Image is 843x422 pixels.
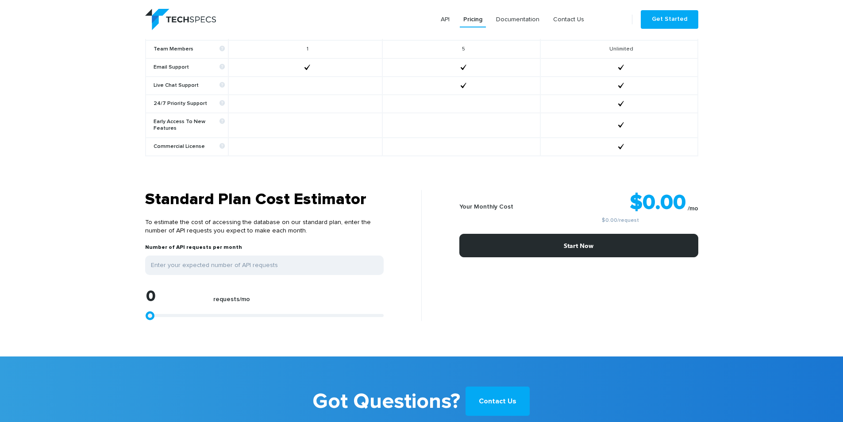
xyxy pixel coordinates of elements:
td: Unlimited [540,40,697,58]
b: Early Access To New Features [154,119,225,132]
b: Team Members [154,46,225,53]
b: 24/7 Priority Support [154,101,225,107]
input: Enter your expected number of API requests [145,256,384,275]
a: $0.00 [602,218,617,223]
a: Contact Us [550,12,588,27]
b: Live Chat Support [154,82,225,89]
a: Pricing [460,12,486,27]
h3: Standard Plan Cost Estimator [145,190,384,209]
td: 1 [228,40,382,58]
b: Commercial License [154,143,225,150]
b: Got Questions? [312,383,460,420]
small: /request [543,218,698,223]
label: requests/mo [213,296,250,308]
td: 5 [382,40,540,58]
a: Start Now [459,234,698,257]
b: Your Monthly Cost [459,204,513,210]
strong: $0.00 [630,192,686,213]
a: Documentation [493,12,543,27]
a: Contact Us [466,387,530,416]
b: Email Support [154,64,225,71]
img: logo [145,9,216,30]
a: Get Started [641,10,698,29]
a: API [437,12,453,27]
p: To estimate the cost of accessing the database on our standard plan, enter the number of API requ... [145,209,384,244]
sub: /mo [688,205,698,212]
label: Number of API requests per month [145,244,242,256]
